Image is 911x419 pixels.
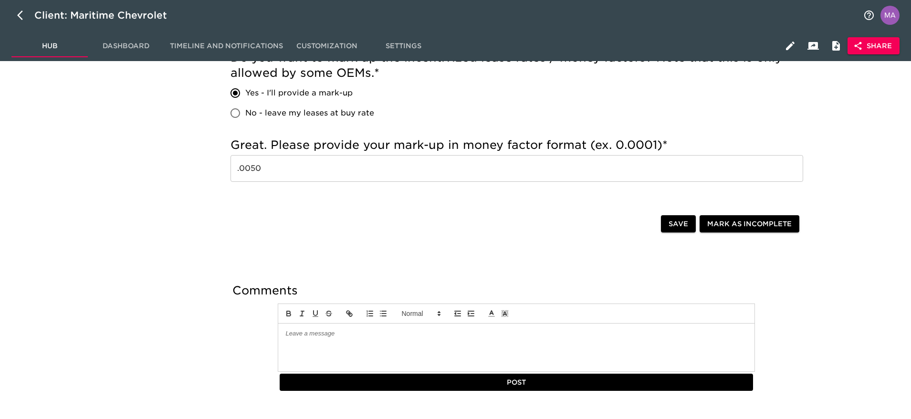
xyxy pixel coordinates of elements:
[34,8,180,23] div: Client: Maritime Chevrolet
[779,34,802,57] button: Edit Hub
[825,34,848,57] button: Internal Notes and Comments
[230,137,803,153] h5: Great. Please provide your mark-up in money factor format (ex. 0.0001)
[880,6,900,25] img: Profile
[245,87,353,99] span: Yes - I'll provide a mark-up
[661,215,696,233] button: Save
[802,34,825,57] button: Client View
[848,37,900,55] button: Share
[170,40,283,52] span: Timeline and Notifications
[700,215,799,233] button: Mark as Incomplete
[855,40,892,52] span: Share
[280,374,753,391] button: Post
[669,218,688,230] span: Save
[232,283,801,298] h5: Comments
[858,4,880,27] button: notifications
[17,40,82,52] span: Hub
[283,377,749,388] span: Post
[371,40,436,52] span: Settings
[94,40,158,52] span: Dashboard
[245,107,374,119] span: No - leave my leases at buy rate
[707,218,792,230] span: Mark as Incomplete
[230,50,803,81] h5: Do you want to mark up the incentivized lease rates / money factors? Note that this is only allow...
[294,40,359,52] span: Customization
